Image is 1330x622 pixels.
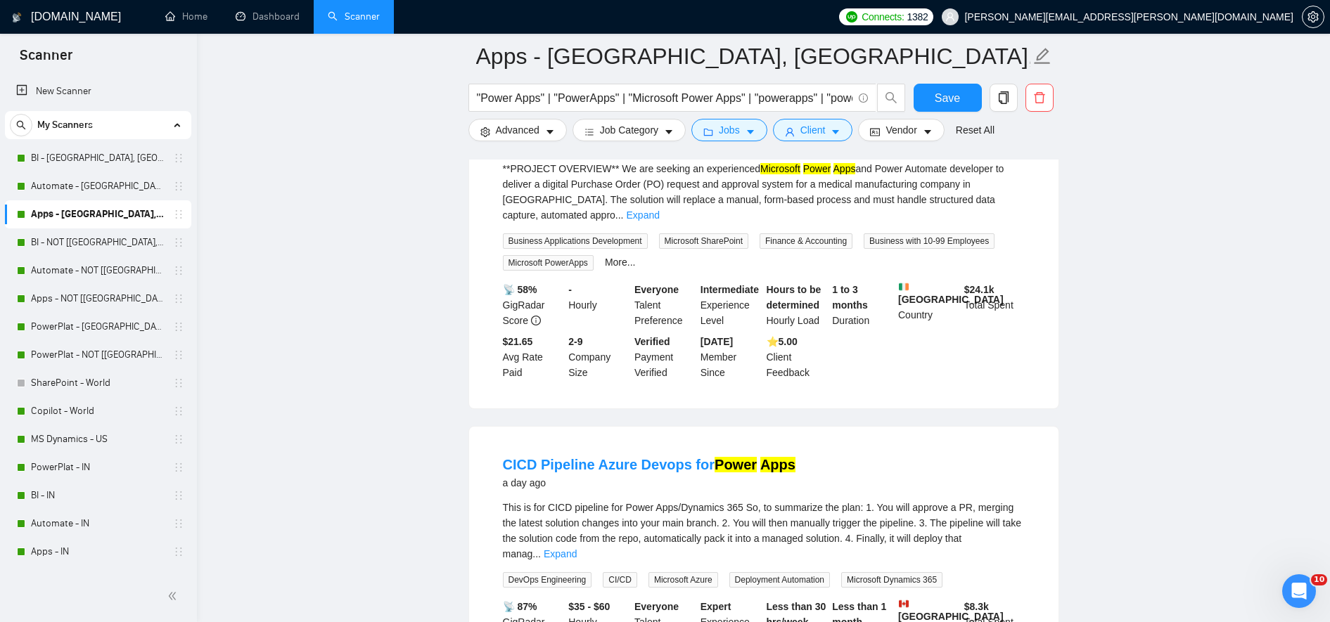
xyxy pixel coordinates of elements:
b: $35 - $60 [568,601,610,612]
span: double-left [167,589,181,603]
a: Apps - NOT [[GEOGRAPHIC_DATA], CAN, [GEOGRAPHIC_DATA]] [31,285,165,313]
button: folderJobscaret-down [691,119,767,141]
span: holder [173,293,184,304]
a: PowerPlat - IN [31,453,165,481]
span: holder [173,181,184,192]
span: Microsoft SharePoint [659,233,748,249]
a: More... [605,257,636,268]
span: copy [990,91,1017,104]
span: holder [173,462,184,473]
img: 🇨🇦 [899,599,909,609]
span: Business Applications Development [503,233,648,249]
b: Intermediate [701,284,759,295]
div: Experience Level [698,282,764,328]
span: bars [584,127,594,137]
a: Microsoft 365 - World [31,566,165,594]
b: 1 to 3 months [832,284,868,311]
iframe: Intercom live chat [1282,574,1316,608]
b: Everyone [634,284,679,295]
button: idcardVendorcaret-down [858,119,944,141]
span: delete [1026,91,1053,104]
div: Country [895,282,961,328]
span: My Scanners [37,111,93,139]
span: caret-down [545,127,555,137]
button: settingAdvancedcaret-down [468,119,567,141]
a: searchScanner [328,11,380,22]
a: Apps - IN [31,538,165,566]
span: search [11,120,32,130]
span: edit [1033,47,1051,65]
span: Jobs [719,122,740,138]
span: info-circle [859,93,868,103]
b: 📡 58% [503,284,537,295]
span: user [945,12,955,22]
button: delete [1025,84,1054,112]
b: $21.65 [503,336,533,347]
div: Hourly Load [764,282,830,328]
span: Scanner [8,45,84,74]
span: caret-down [664,127,674,137]
button: Save [914,84,982,112]
span: holder [173,377,184,389]
a: homeHome [165,11,207,22]
b: [DATE] [701,336,733,347]
span: Microsoft Dynamics 365 [841,572,942,588]
b: Hours to be determined [767,284,821,311]
span: 1382 [907,9,928,25]
div: Duration [829,282,895,328]
span: holder [173,209,184,220]
input: Scanner name... [476,39,1030,74]
div: a day ago [503,474,795,491]
a: Expand [544,548,577,559]
span: Job Category [600,122,658,138]
span: DevOps Engineering [503,572,592,588]
span: Microsoft Azure [648,572,718,588]
b: - [568,284,572,295]
span: search [878,91,904,104]
span: Advanced [496,122,539,138]
button: userClientcaret-down [773,119,853,141]
span: holder [173,490,184,501]
a: MS Dynamics - US [31,425,165,453]
span: ... [532,548,541,559]
div: Total Spent [961,282,1028,328]
span: Deployment Automation [729,572,830,588]
div: Talent Preference [632,282,698,328]
span: holder [173,153,184,164]
mark: Power [803,163,831,174]
span: Save [935,89,960,107]
span: setting [480,127,490,137]
a: PowerPlat - NOT [[GEOGRAPHIC_DATA], CAN, [GEOGRAPHIC_DATA]] [31,341,165,369]
a: Copilot - World [31,397,165,425]
a: setting [1302,11,1324,22]
img: upwork-logo.png [846,11,857,22]
span: Finance & Accounting [760,233,852,249]
a: BI - [GEOGRAPHIC_DATA], [GEOGRAPHIC_DATA], [GEOGRAPHIC_DATA] [31,144,165,172]
mark: Microsoft [760,163,800,174]
button: search [10,114,32,136]
button: search [877,84,905,112]
a: CICD Pipeline Azure Devops forPower Apps [503,457,795,472]
b: [GEOGRAPHIC_DATA] [898,599,1004,622]
div: This is for CICD pipeline for Power Apps/Dynamics 365 So, to summarize the plan: 1. You will appr... [503,500,1025,562]
a: Expand [627,209,660,221]
span: 10 [1311,574,1327,585]
b: 📡 87% [503,601,537,612]
a: PowerPlat - [GEOGRAPHIC_DATA], [GEOGRAPHIC_DATA], [GEOGRAPHIC_DATA] [31,313,165,341]
span: CI/CD [603,572,637,588]
mark: Apps [833,163,856,174]
span: caret-down [831,127,840,137]
span: user [785,127,795,137]
span: holder [173,546,184,557]
span: idcard [870,127,880,137]
a: New Scanner [16,77,180,105]
span: holder [173,321,184,332]
b: Everyone [634,601,679,612]
span: info-circle [531,316,541,325]
span: Business with 10-99 Employees [864,233,995,249]
mark: Power [715,457,757,472]
span: holder [173,349,184,361]
b: Verified [634,336,670,347]
span: caret-down [923,127,933,137]
span: holder [173,237,184,248]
